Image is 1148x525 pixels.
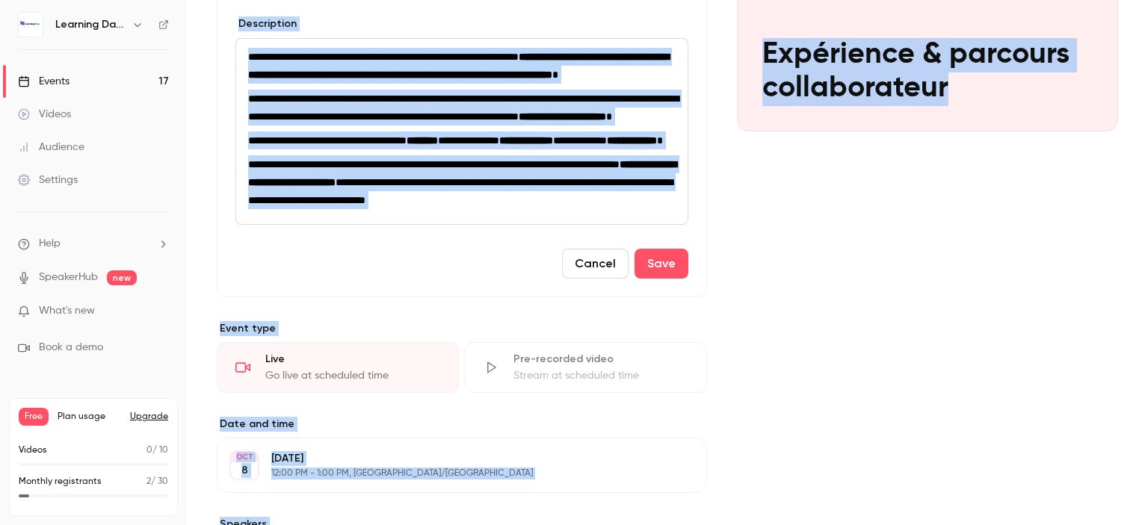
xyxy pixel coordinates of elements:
[146,477,151,486] span: 2
[19,13,43,37] img: Learning Days
[265,368,440,383] div: Go live at scheduled time
[635,249,688,279] button: Save
[146,446,152,455] span: 0
[217,417,707,432] label: Date and time
[39,303,95,319] span: What's new
[18,173,78,187] div: Settings
[513,368,688,383] div: Stream at scheduled time
[271,451,628,466] p: [DATE]
[170,87,182,99] img: tab_keywords_by_traffic_grey.svg
[19,408,49,426] span: Free
[146,475,168,488] p: / 30
[55,17,126,32] h6: Learning Days
[186,88,229,98] div: Mots-clés
[18,107,71,122] div: Videos
[146,444,168,457] p: / 10
[77,88,115,98] div: Domaine
[231,452,258,462] div: OCT
[513,352,688,367] div: Pre-recorded video
[18,236,169,252] li: help-dropdown-opener
[39,270,98,285] a: SpeakerHub
[217,342,459,393] div: LiveGo live at scheduled time
[58,411,121,423] span: Plan usage
[39,236,61,252] span: Help
[241,463,248,478] p: 8
[130,411,168,423] button: Upgrade
[24,39,36,51] img: website_grey.svg
[24,24,36,36] img: logo_orange.svg
[562,249,629,279] button: Cancel
[236,39,688,224] div: editor
[271,467,628,479] p: 12:00 PM - 1:00 PM, [GEOGRAPHIC_DATA]/[GEOGRAPHIC_DATA]
[61,87,72,99] img: tab_domain_overview_orange.svg
[19,444,47,457] p: Videos
[19,475,102,488] p: Monthly registrants
[107,270,137,285] span: new
[39,340,103,355] span: Book a demo
[235,16,297,31] label: Description
[265,352,440,367] div: Live
[18,74,70,89] div: Events
[18,140,84,155] div: Audience
[235,38,688,225] section: description
[39,39,169,51] div: Domaine: [DOMAIN_NAME]
[42,24,73,36] div: v 4.0.25
[217,321,707,336] p: Event type
[465,342,707,393] div: Pre-recorded videoStream at scheduled time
